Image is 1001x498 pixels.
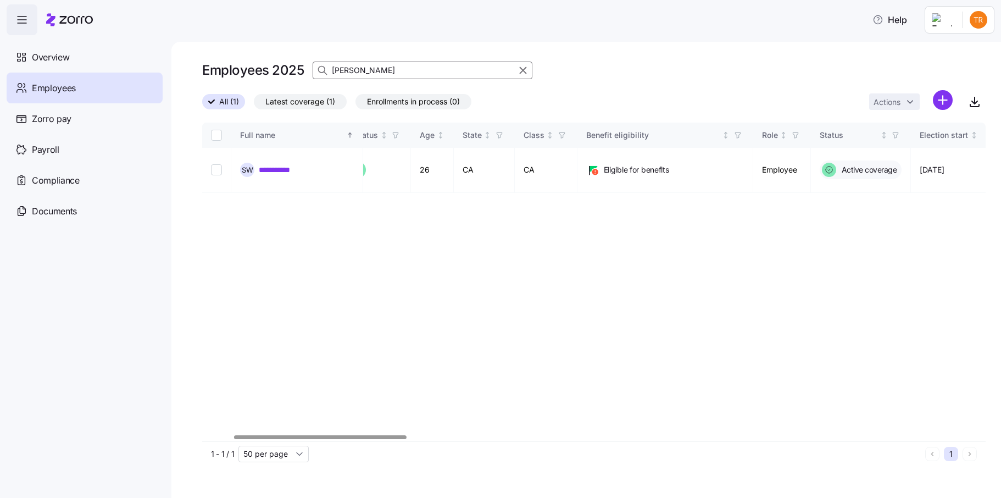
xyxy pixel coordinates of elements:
th: StateNot sorted [454,123,515,148]
td: 26 [411,148,454,193]
button: Actions [869,93,920,110]
input: Select all records [211,130,222,141]
span: Overview [32,51,69,64]
th: RoleNot sorted [753,123,811,148]
div: Not sorted [437,131,444,139]
img: 9f08772f748d173b6a631cba1b0c6066 [970,11,987,29]
div: Not sorted [780,131,787,139]
th: Benefit eligibilityNot sorted [577,123,753,148]
div: Not sorted [880,131,888,139]
th: AgeNot sorted [411,123,454,148]
a: Zorro pay [7,103,163,134]
h1: Employees 2025 [202,62,304,79]
th: ClassNot sorted [515,123,577,148]
button: Next page [963,447,977,461]
td: Employee [753,148,811,193]
span: Latest coverage (1) [265,95,335,109]
button: 1 [944,447,958,461]
span: Documents [32,204,77,218]
div: Full name [240,129,344,141]
div: State [463,129,482,141]
div: Benefit eligibility [586,129,720,141]
svg: add icon [933,90,953,110]
div: Age [420,129,435,141]
span: Eligible for benefits [604,164,669,175]
span: S W [242,167,253,174]
input: Select record 1 [211,164,222,175]
span: Actions [874,98,900,106]
div: Not sorted [380,131,388,139]
td: CA [454,148,515,193]
div: Class [524,129,544,141]
th: StatusNot sorted [811,123,911,148]
a: Documents [7,196,163,226]
span: Enrollments in process (0) [367,95,460,109]
span: Zorro pay [32,112,71,126]
div: Not sorted [483,131,491,139]
span: Help [872,13,907,26]
div: Not sorted [722,131,730,139]
span: Active coverage [838,164,897,175]
div: Role [762,129,778,141]
div: Status [820,129,878,141]
td: CA [515,148,577,193]
div: Not sorted [970,131,978,139]
button: Previous page [925,447,939,461]
span: Compliance [32,174,80,187]
div: Election start [920,129,968,141]
img: Employer logo [932,13,954,26]
th: Full nameSorted ascending [231,123,363,148]
div: Not sorted [546,131,554,139]
a: Employees [7,73,163,103]
a: Overview [7,42,163,73]
span: [DATE] [920,164,944,175]
input: Search Employees [313,62,532,79]
a: Payroll [7,134,163,165]
a: Compliance [7,165,163,196]
div: Sorted ascending [346,131,354,139]
span: Payroll [32,143,59,157]
span: All (1) [219,95,239,109]
button: Help [864,9,916,31]
span: Employees [32,81,76,95]
th: Election startNot sorted [911,123,987,148]
span: 1 - 1 / 1 [211,449,234,460]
